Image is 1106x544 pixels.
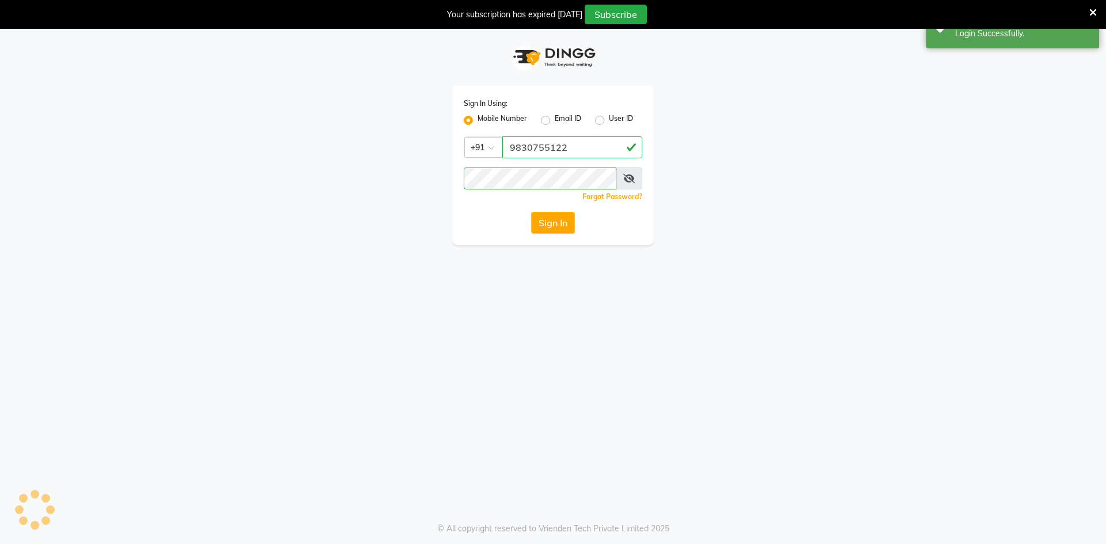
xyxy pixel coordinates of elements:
[447,9,582,21] div: Your subscription has expired [DATE]
[955,28,1090,40] div: Login Successfully.
[464,98,507,109] label: Sign In Using:
[582,192,642,201] a: Forgot Password?
[609,113,633,127] label: User ID
[464,168,616,189] input: Username
[585,5,647,24] button: Subscribe
[555,113,581,127] label: Email ID
[478,113,527,127] label: Mobile Number
[502,136,642,158] input: Username
[507,40,599,74] img: logo1.svg
[531,212,575,234] button: Sign In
